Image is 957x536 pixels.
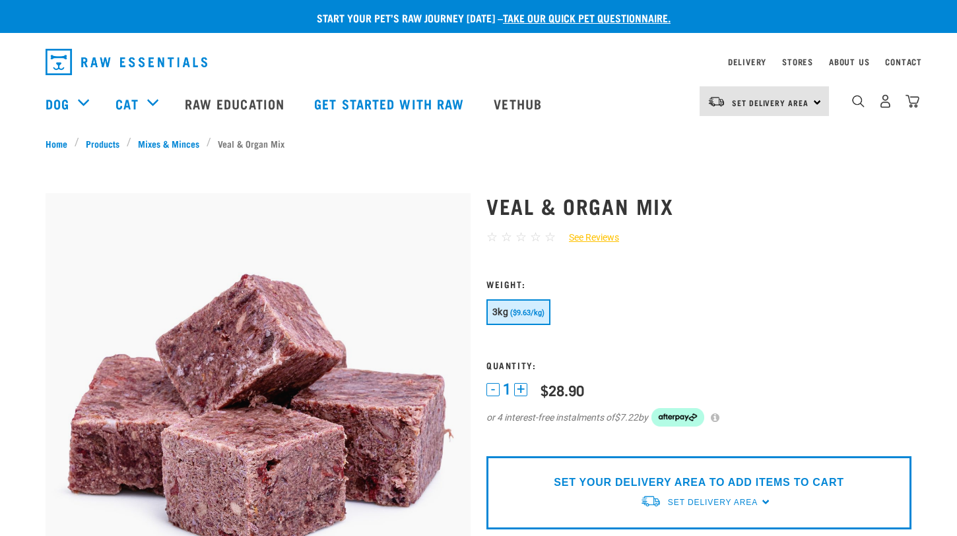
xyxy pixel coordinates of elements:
[480,77,558,130] a: Vethub
[115,94,138,113] a: Cat
[46,136,75,150] a: Home
[829,59,869,64] a: About Us
[35,44,922,80] nav: dropdown navigation
[501,229,512,245] span: ☆
[651,408,704,427] img: Afterpay
[640,494,661,508] img: van-moving.png
[131,136,207,150] a: Mixes & Minces
[878,94,892,108] img: user.png
[668,498,758,507] span: Set Delivery Area
[708,96,725,107] img: van-moving.png
[486,383,500,396] button: -
[852,95,865,107] img: home-icon-1@2x.png
[510,309,544,317] span: ($9.63/kg)
[544,229,556,245] span: ☆
[514,383,527,396] button: +
[486,360,911,370] h3: Quantity:
[301,77,480,130] a: Get started with Raw
[46,136,911,150] nav: breadcrumbs
[614,411,638,425] span: $7.22
[554,475,843,491] p: SET YOUR DELIVERY AREA TO ADD ITEMS TO CART
[515,229,527,245] span: ☆
[556,231,619,245] a: See Reviews
[486,279,911,289] h3: Weight:
[906,94,919,108] img: home-icon@2x.png
[885,59,922,64] a: Contact
[486,299,550,325] button: 3kg ($9.63/kg)
[492,307,508,317] span: 3kg
[46,49,207,75] img: Raw Essentials Logo
[486,194,911,218] h1: Veal & Organ Mix
[486,408,911,427] div: or 4 interest-free instalments of by
[530,229,541,245] span: ☆
[46,94,69,113] a: Dog
[782,59,813,64] a: Stores
[79,136,127,150] a: Products
[503,15,671,20] a: take our quick pet questionnaire.
[732,100,808,105] span: Set Delivery Area
[503,382,511,396] span: 1
[541,382,584,398] div: $28.90
[728,59,766,64] a: Delivery
[486,229,498,245] span: ☆
[172,77,301,130] a: Raw Education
